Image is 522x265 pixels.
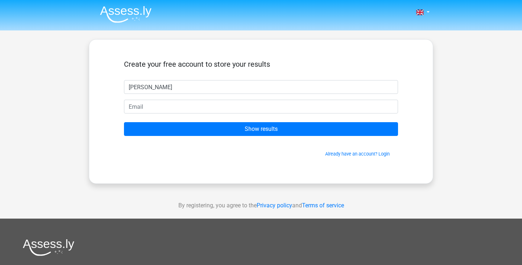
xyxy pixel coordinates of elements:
[124,80,398,94] input: First name
[257,202,292,209] a: Privacy policy
[124,60,398,69] h5: Create your free account to store your results
[325,151,390,157] a: Already have an account? Login
[302,202,344,209] a: Terms of service
[124,122,398,136] input: Show results
[23,239,74,256] img: Assessly logo
[100,6,152,23] img: Assessly
[124,100,398,113] input: Email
